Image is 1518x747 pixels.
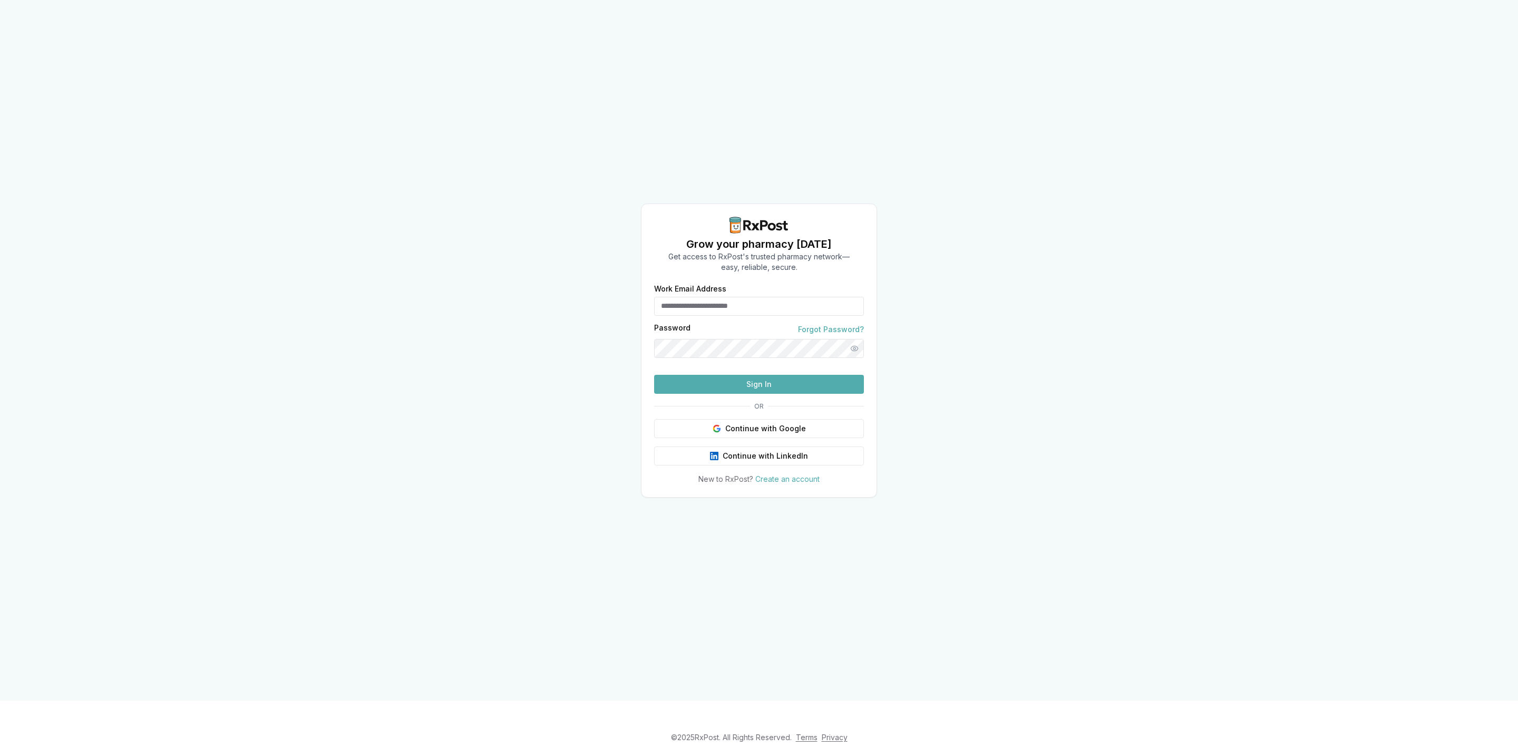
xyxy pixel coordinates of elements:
img: RxPost Logo [725,217,793,234]
button: Show password [845,339,864,358]
button: Continue with Google [654,419,864,438]
img: LinkedIn [710,452,718,460]
a: Privacy [822,733,848,742]
a: Create an account [755,474,820,483]
p: Get access to RxPost's trusted pharmacy network— easy, reliable, secure. [668,251,850,273]
a: Terms [796,733,818,742]
label: Work Email Address [654,285,864,293]
label: Password [654,324,690,335]
h1: Grow your pharmacy [DATE] [668,237,850,251]
a: Forgot Password? [798,324,864,335]
span: OR [750,402,768,411]
button: Sign In [654,375,864,394]
button: Continue with LinkedIn [654,447,864,465]
img: Google [713,424,721,433]
span: New to RxPost? [698,474,753,483]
